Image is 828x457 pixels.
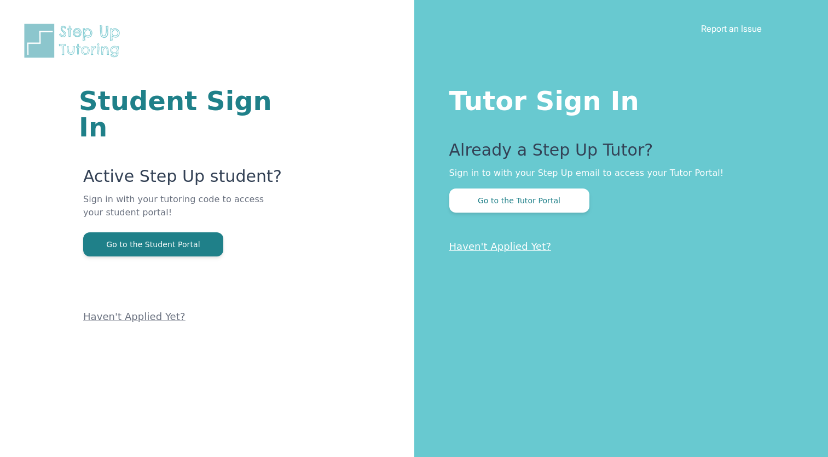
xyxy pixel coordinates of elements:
h1: Tutor Sign In [449,83,785,114]
a: Haven't Applied Yet? [83,311,186,322]
a: Go to the Student Portal [83,239,223,249]
img: Step Up Tutoring horizontal logo [22,22,127,60]
a: Report an Issue [701,23,762,34]
button: Go to the Student Portal [83,232,223,256]
a: Haven't Applied Yet? [449,241,552,252]
p: Sign in with your tutoring code to access your student portal! [83,193,283,232]
a: Go to the Tutor Portal [449,195,589,205]
p: Sign in to with your Step Up email to access your Tutor Portal! [449,167,785,180]
p: Active Step Up student? [83,167,283,193]
p: Already a Step Up Tutor? [449,140,785,167]
h1: Student Sign In [79,88,283,140]
button: Go to the Tutor Portal [449,188,589,213]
